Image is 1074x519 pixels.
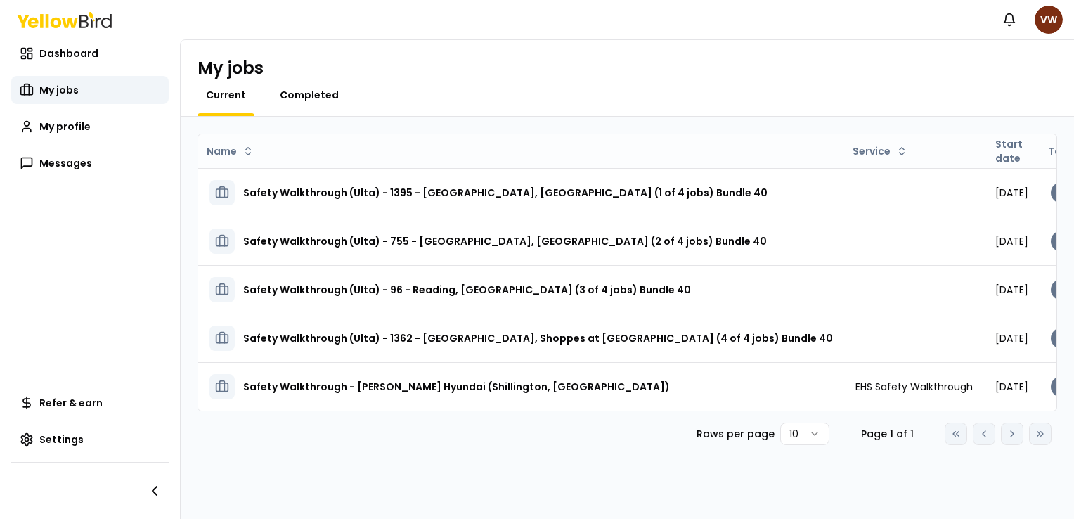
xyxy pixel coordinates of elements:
span: EHS Safety Walkthrough [855,380,973,394]
h3: Safety Walkthrough (Ulta) - 755 - [GEOGRAPHIC_DATA], [GEOGRAPHIC_DATA] (2 of 4 jobs) Bundle 40 [243,229,767,254]
a: Messages [11,149,169,177]
a: My profile [11,113,169,141]
span: Refer & earn [39,396,103,410]
a: Settings [11,425,169,454]
button: Name [201,140,259,162]
th: Start date [984,134,1040,168]
p: Rows per page [697,427,775,441]
span: Messages [39,156,92,170]
span: Settings [39,432,84,447]
div: Page 1 of 1 [852,427,922,441]
span: Current [206,88,246,102]
span: Dashboard [39,46,98,60]
h3: Safety Walkthrough (Ulta) - 1395 - [GEOGRAPHIC_DATA], [GEOGRAPHIC_DATA] (1 of 4 jobs) Bundle 40 [243,180,768,205]
span: [DATE] [995,331,1028,345]
h1: My jobs [198,57,264,79]
div: 0 [1051,376,1072,397]
a: Dashboard [11,39,169,68]
span: [DATE] [995,186,1028,200]
span: Completed [280,88,339,102]
a: Refer & earn [11,389,169,417]
h3: Safety Walkthrough (Ulta) - 96 - Reading, [GEOGRAPHIC_DATA] (3 of 4 jobs) Bundle 40 [243,277,691,302]
span: [DATE] [995,380,1028,394]
div: 0 [1051,231,1072,252]
span: [DATE] [995,234,1028,248]
a: My jobs [11,76,169,104]
span: Service [853,144,891,158]
h3: Safety Walkthrough - [PERSON_NAME] Hyundai (Shillington, [GEOGRAPHIC_DATA]) [243,374,670,399]
div: 0 [1051,328,1072,349]
h3: Safety Walkthrough (Ulta) - 1362 - [GEOGRAPHIC_DATA], Shoppes at [GEOGRAPHIC_DATA] (4 of 4 jobs) ... [243,326,833,351]
a: Current [198,88,254,102]
div: 0 [1051,279,1072,300]
div: 0 [1051,182,1072,203]
span: Name [207,144,237,158]
span: VW [1035,6,1063,34]
a: Completed [271,88,347,102]
span: [DATE] [995,283,1028,297]
span: My profile [39,120,91,134]
button: Service [847,140,913,162]
span: My jobs [39,83,79,97]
